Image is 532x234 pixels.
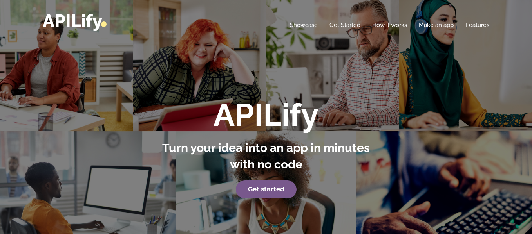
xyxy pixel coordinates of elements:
a: Get Started [329,21,360,29]
strong: APILify [214,96,318,133]
strong: Turn your idea into an app in minutes with no code [162,141,370,171]
a: How it works [372,21,407,29]
a: Make an app [419,21,454,29]
a: Features [465,21,489,29]
a: Showcase [290,21,318,29]
a: Get started [236,180,297,198]
strong: Get started [248,185,284,193]
a: APILify [43,11,107,31]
